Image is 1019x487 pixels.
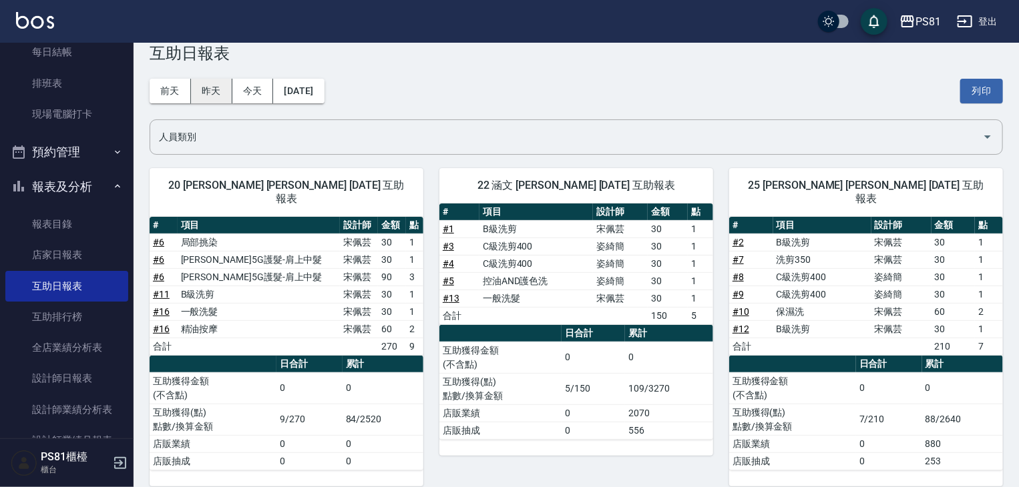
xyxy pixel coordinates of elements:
[150,217,178,234] th: #
[562,404,625,422] td: 0
[5,68,128,99] a: 排班表
[733,237,744,248] a: #2
[150,372,276,404] td: 互助獲得金額 (不含點)
[153,324,170,334] a: #16
[5,209,128,239] a: 報表目錄
[975,303,1003,320] td: 2
[343,372,423,404] td: 0
[729,404,856,435] td: 互助獲得(點) 點數/換算金額
[276,404,343,435] td: 9/270
[5,135,128,169] button: 預約管理
[343,435,423,452] td: 0
[340,251,378,268] td: 宋佩芸
[479,203,593,221] th: 項目
[166,179,407,205] span: 20 [PERSON_NAME] [PERSON_NAME] [DATE] 互助報表
[340,268,378,286] td: 宋佩芸
[922,435,1003,452] td: 880
[150,44,1003,63] h3: 互助日報表
[150,217,423,356] table: a dense table
[977,126,998,147] button: Open
[5,99,128,129] a: 現場電腦打卡
[729,452,856,470] td: 店販抽成
[729,356,1003,470] table: a dense table
[150,404,276,435] td: 互助獲得(點) 點數/換算金額
[932,217,976,234] th: 金額
[439,203,479,221] th: #
[562,325,625,342] th: 日合計
[729,338,773,355] td: 合計
[960,79,1003,103] button: 列印
[648,220,688,237] td: 30
[153,272,164,282] a: #6
[378,268,406,286] td: 90
[952,9,1003,34] button: 登出
[16,12,54,29] img: Logo
[406,303,423,320] td: 1
[5,169,128,204] button: 報表及分析
[343,404,423,435] td: 84/2520
[648,203,688,221] th: 金額
[439,373,562,404] td: 互助獲得(點) 點數/換算金額
[733,289,744,300] a: #9
[915,13,941,30] div: PS81
[932,286,976,303] td: 30
[178,303,341,320] td: 一般洗髮
[975,268,1003,286] td: 1
[150,435,276,452] td: 店販業績
[975,338,1003,355] td: 7
[729,435,856,452] td: 店販業績
[5,363,128,394] a: 設計師日報表
[871,320,932,338] td: 宋佩芸
[648,290,688,307] td: 30
[871,268,932,286] td: 姿綺簡
[688,290,713,307] td: 1
[593,203,648,221] th: 設計師
[729,372,856,404] td: 互助獲得金額 (不含點)
[975,320,1003,338] td: 1
[871,233,932,251] td: 宋佩芸
[562,422,625,439] td: 0
[773,251,871,268] td: 洗剪350
[733,254,744,265] a: #7
[975,233,1003,251] td: 1
[378,286,406,303] td: 30
[153,306,170,317] a: #16
[178,217,341,234] th: 項目
[406,320,423,338] td: 2
[773,303,871,320] td: 保濕洗
[343,452,423,470] td: 0
[191,79,232,103] button: 昨天
[861,8,887,35] button: save
[156,125,977,149] input: 人員名稱
[856,435,922,452] td: 0
[439,422,562,439] td: 店販抽成
[562,342,625,373] td: 0
[41,450,109,464] h5: PS81櫃檯
[773,217,871,234] th: 項目
[443,223,454,234] a: #1
[688,203,713,221] th: 點
[733,272,744,282] a: #8
[443,293,459,304] a: #13
[178,251,341,268] td: [PERSON_NAME]5G護髮-肩上中髮
[593,272,648,290] td: 姿綺簡
[648,307,688,324] td: 150
[625,373,713,404] td: 109/3270
[922,452,1003,470] td: 253
[648,237,688,255] td: 30
[688,307,713,324] td: 5
[648,255,688,272] td: 30
[439,307,479,324] td: 合計
[625,342,713,373] td: 0
[439,203,713,325] table: a dense table
[688,237,713,255] td: 1
[406,338,423,355] td: 9
[5,37,128,67] a: 每日結帳
[378,320,406,338] td: 60
[439,404,562,422] td: 店販業績
[5,239,128,270] a: 店家日報表
[150,452,276,470] td: 店販抽成
[153,289,170,300] a: #11
[975,217,1003,234] th: 點
[406,233,423,251] td: 1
